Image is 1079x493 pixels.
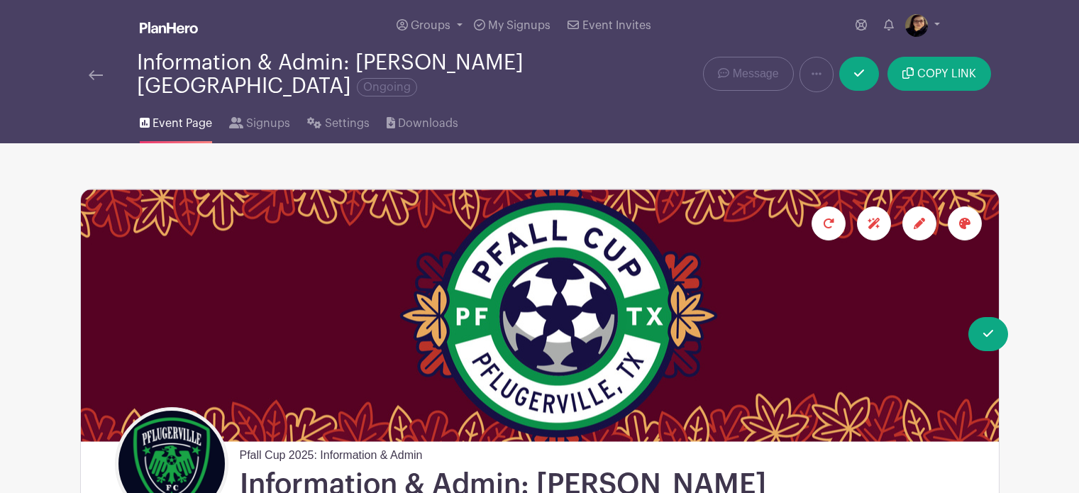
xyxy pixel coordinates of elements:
span: Message [733,65,779,82]
a: Downloads [387,98,458,143]
span: Ongoing [357,78,417,96]
img: Pfall%20Cup%202025%20Banner.jpg [81,189,999,441]
img: logo_white-6c42ec7e38ccf1d336a20a19083b03d10ae64f83f12c07503d8b9e83406b4c7d.svg [140,22,198,33]
span: COPY LINK [917,68,976,79]
span: My Signups [488,20,550,31]
img: back-arrow-29a5d9b10d5bd6ae65dc969a981735edf675c4d7a1fe02e03b50dbd4ba3cdb55.svg [89,70,103,80]
span: Event Page [153,115,212,132]
span: Groups [411,20,450,31]
img: 20220811_104416%20(2).jpg [905,14,928,37]
span: Downloads [398,115,458,132]
a: Event Page [140,98,212,143]
span: Signups [246,115,290,132]
div: Information & Admin: [PERSON_NAME][GEOGRAPHIC_DATA] [137,51,597,98]
a: Message [703,57,793,91]
span: Pfall Cup 2025: Information & Admin [240,441,423,464]
span: Settings [325,115,370,132]
button: COPY LINK [887,57,990,91]
a: Settings [307,98,369,143]
span: Event Invites [582,20,651,31]
a: Signups [229,98,290,143]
